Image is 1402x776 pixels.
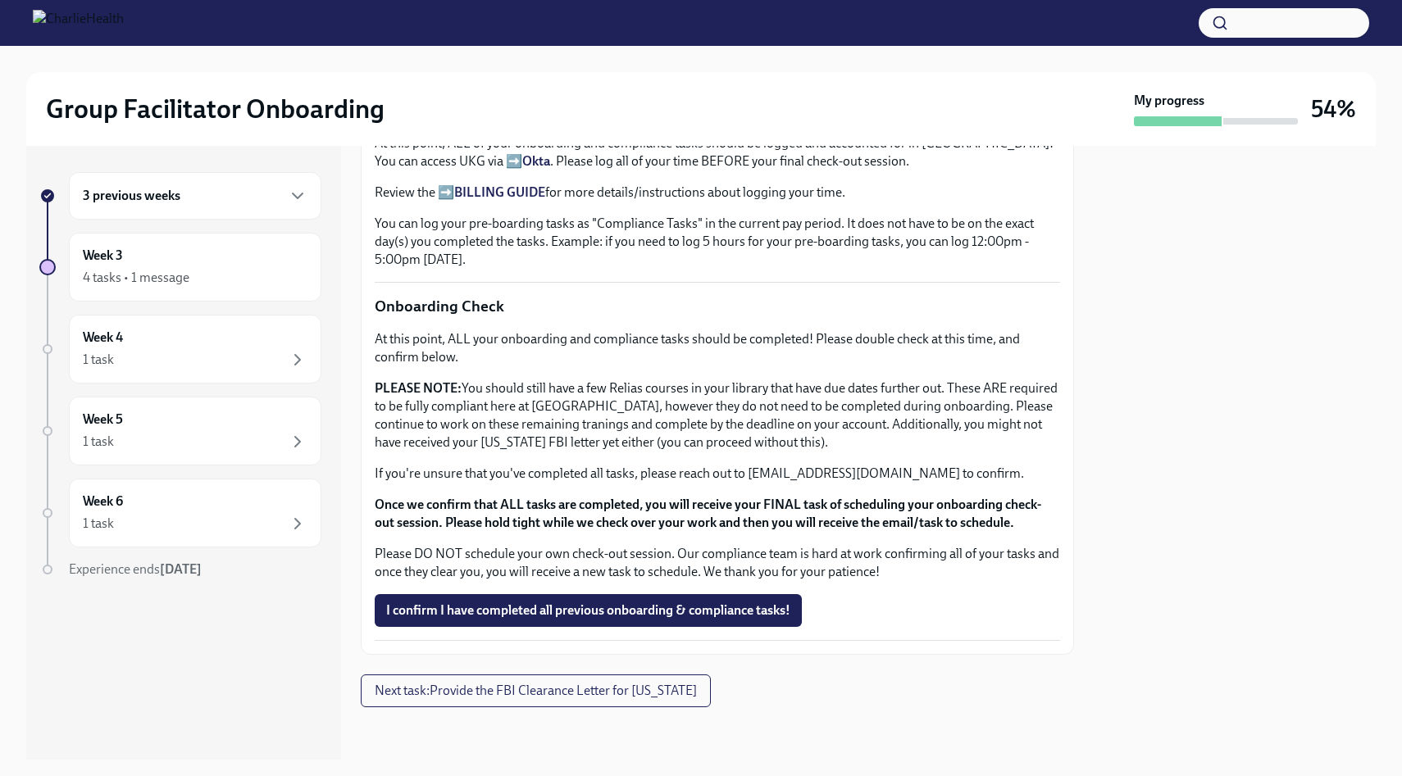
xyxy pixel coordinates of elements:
[375,379,1060,452] p: You should still have a few Relias courses in your library that have due dates further out. These...
[39,479,321,547] a: Week 61 task
[375,380,462,396] strong: PLEASE NOTE:
[39,233,321,302] a: Week 34 tasks • 1 message
[83,247,123,265] h6: Week 3
[375,184,1060,202] p: Review the ➡️ for more details/instructions about logging your time.
[361,674,711,707] button: Next task:Provide the FBI Clearance Letter for [US_STATE]
[83,187,180,205] h6: 3 previous weeks
[375,296,1060,317] p: Onboarding Check
[83,492,123,511] h6: Week 6
[83,411,123,429] h6: Week 5
[83,351,114,369] div: 1 task
[83,515,114,533] div: 1 task
[375,134,1060,170] p: At this point, ALL of your onboarding and compliance tasks should be logged and accounted for in ...
[375,215,1060,269] p: You can log your pre-boarding tasks as "Compliance Tasks" in the current pay period. It does not ...
[1134,92,1204,110] strong: My progress
[39,397,321,465] a: Week 51 task
[33,10,124,36] img: CharlieHealth
[375,594,802,627] button: I confirm I have completed all previous onboarding & compliance tasks!
[46,93,385,125] h2: Group Facilitator Onboarding
[39,315,321,383] a: Week 41 task
[1311,94,1356,124] h3: 54%
[375,497,1041,530] strong: Once we confirm that ALL tasks are completed, you will receive your FINAL task of scheduling your...
[69,172,321,220] div: 3 previous weeks
[83,329,123,347] h6: Week 4
[83,269,189,287] div: 4 tasks • 1 message
[386,602,790,619] span: I confirm I have completed all previous onboarding & compliance tasks!
[522,153,550,169] a: Okta
[375,465,1060,483] p: If you're unsure that you've completed all tasks, please reach out to [EMAIL_ADDRESS][DOMAIN_NAME...
[375,683,697,699] span: Next task : Provide the FBI Clearance Letter for [US_STATE]
[375,330,1060,366] p: At this point, ALL your onboarding and compliance tasks should be completed! Please double check ...
[454,184,545,200] a: BILLING GUIDE
[69,561,202,577] span: Experience ends
[83,433,114,451] div: 1 task
[375,545,1060,581] p: Please DO NOT schedule your own check-out session. Our compliance team is hard at work confirming...
[160,561,202,577] strong: [DATE]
